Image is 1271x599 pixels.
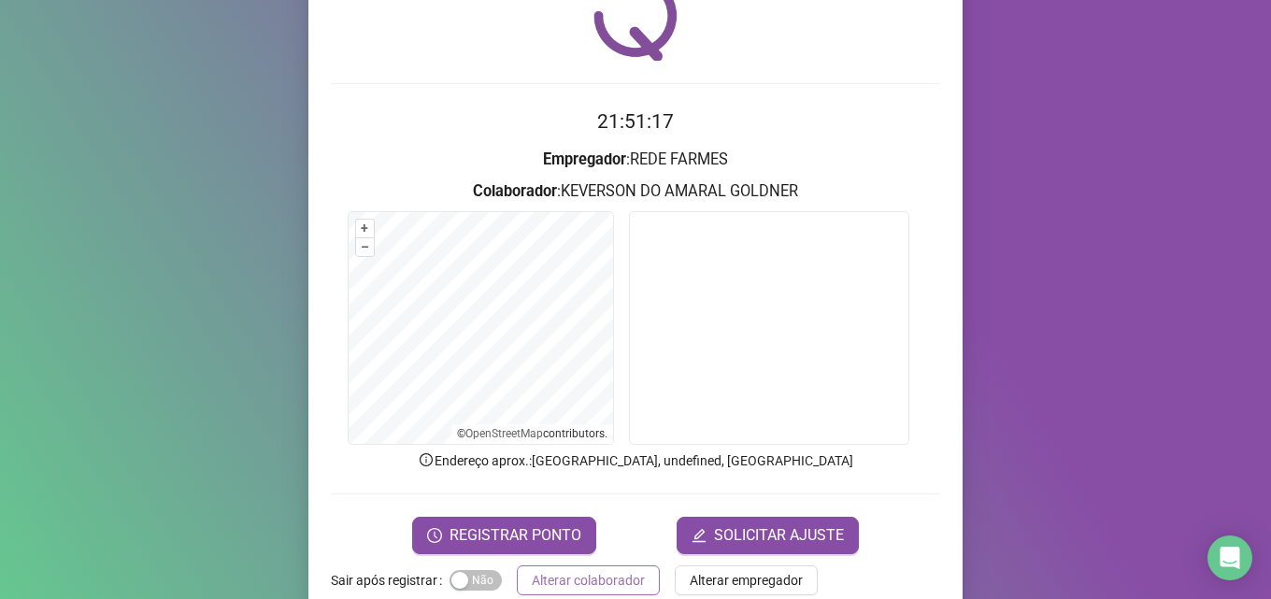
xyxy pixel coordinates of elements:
a: OpenStreetMap [465,427,543,440]
button: REGISTRAR PONTO [412,517,596,554]
span: REGISTRAR PONTO [450,524,581,547]
time: 21:51:17 [597,110,674,133]
button: Alterar colaborador [517,565,660,595]
label: Sair após registrar [331,565,450,595]
span: edit [692,528,707,543]
li: © contributors. [457,427,607,440]
strong: Empregador [543,150,626,168]
button: + [356,220,374,237]
button: editSOLICITAR AJUSTE [677,517,859,554]
h3: : KEVERSON DO AMARAL GOLDNER [331,179,940,204]
strong: Colaborador [473,182,557,200]
button: Alterar empregador [675,565,818,595]
span: info-circle [418,451,435,468]
p: Endereço aprox. : [GEOGRAPHIC_DATA], undefined, [GEOGRAPHIC_DATA] [331,450,940,471]
span: Alterar empregador [690,570,803,591]
button: – [356,238,374,256]
span: Alterar colaborador [532,570,645,591]
span: clock-circle [427,528,442,543]
span: SOLICITAR AJUSTE [714,524,844,547]
h3: : REDE FARMES [331,148,940,172]
div: Open Intercom Messenger [1207,535,1252,580]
